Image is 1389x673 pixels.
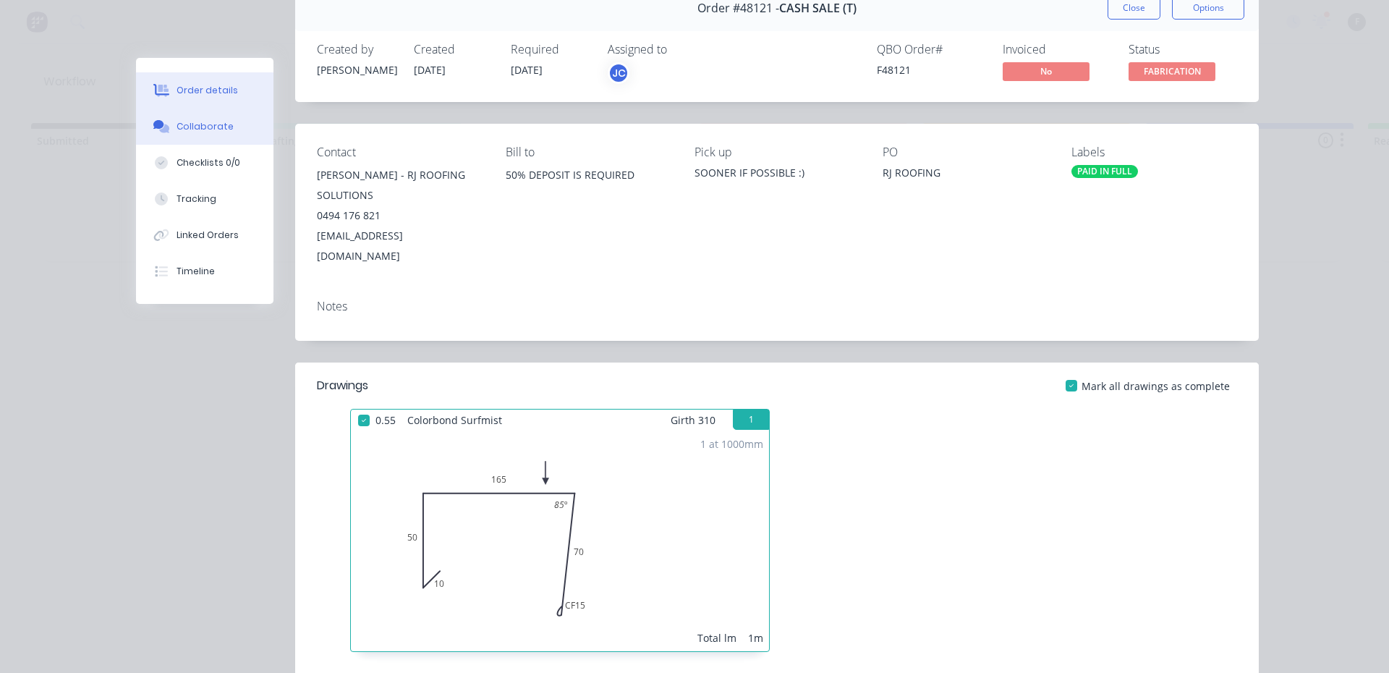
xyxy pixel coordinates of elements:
div: Collaborate [177,120,234,133]
div: 0494 176 821 [317,206,483,226]
div: 50% DEPOSIT IS REQUIRED [506,165,671,211]
div: Timeline [177,265,215,278]
button: FABRICATION [1129,62,1215,84]
span: CASH SALE (T) [779,1,857,15]
button: 1 [733,410,769,430]
button: Checklists 0/0 [136,145,273,181]
span: 0.55 [370,410,402,431]
div: PO [883,145,1048,159]
div: 1m [748,630,763,646]
span: FABRICATION [1129,62,1215,80]
div: PAID IN FULL [1071,165,1138,178]
span: No [1003,62,1089,80]
div: Status [1129,43,1237,56]
div: Tracking [177,192,216,206]
div: 50% DEPOSIT IS REQUIRED [506,165,671,185]
div: Labels [1071,145,1237,159]
div: Notes [317,300,1237,313]
span: [DATE] [414,63,446,77]
div: Invoiced [1003,43,1111,56]
div: Bill to [506,145,671,159]
div: [PERSON_NAME] [317,62,396,77]
div: Created by [317,43,396,56]
button: Linked Orders [136,217,273,253]
div: [PERSON_NAME] - RJ ROOFING SOLUTIONS0494 176 821[EMAIL_ADDRESS][DOMAIN_NAME] [317,165,483,266]
span: Order #48121 - [697,1,779,15]
div: Required [511,43,590,56]
span: [DATE] [511,63,543,77]
div: [PERSON_NAME] - RJ ROOFING SOLUTIONS [317,165,483,206]
div: Order details [177,84,238,97]
div: Assigned to [608,43,752,56]
div: Checklists 0/0 [177,156,240,169]
div: SOONER IF POSSIBLE :) [694,165,860,180]
span: Mark all drawings as complete [1082,378,1230,394]
button: Collaborate [136,109,273,145]
div: 1 at 1000mm [700,436,763,452]
div: Contact [317,145,483,159]
div: [EMAIL_ADDRESS][DOMAIN_NAME] [317,226,483,266]
div: Linked Orders [177,229,239,242]
div: Total lm [697,630,736,646]
button: Timeline [136,253,273,289]
span: Colorbond Surfmist [402,410,508,431]
div: Drawings [317,377,368,394]
div: RJ ROOFING [883,165,1048,185]
div: 01050165CF157085º1 at 1000mmTotal lm1m [351,431,769,651]
div: QBO Order # [877,43,985,56]
button: JC [608,62,629,84]
div: Pick up [694,145,860,159]
div: Created [414,43,493,56]
span: Girth 310 [671,410,715,431]
div: F48121 [877,62,985,77]
button: Order details [136,72,273,109]
button: Tracking [136,181,273,217]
